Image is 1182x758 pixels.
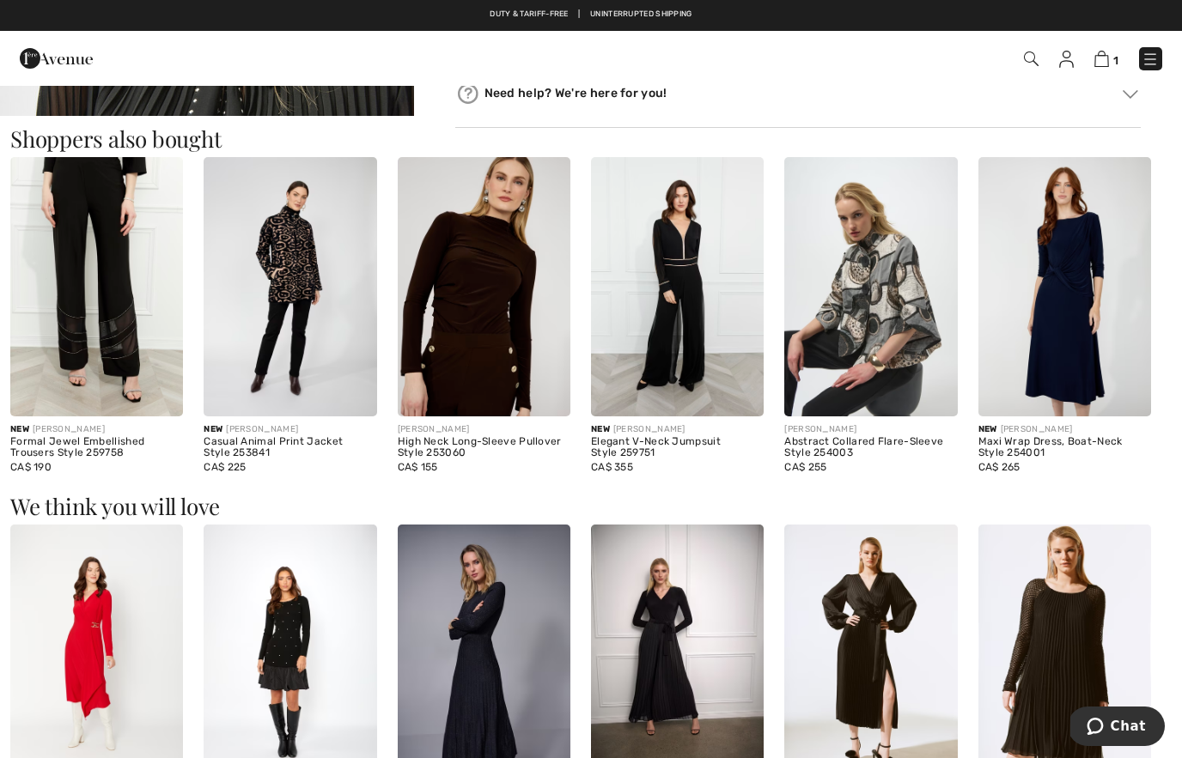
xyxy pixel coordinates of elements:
img: High Neck Long-Sleeve Pullover Style 253060 [398,157,570,416]
div: Maxi Wrap Dress, Boat-Neck Style 254001 [978,436,1151,460]
div: [PERSON_NAME] [204,423,376,436]
span: New [204,424,222,434]
span: 1 [1113,54,1118,67]
img: Casual Animal Print Jacket Style 253841 [204,157,376,416]
iframe: Opens a widget where you can chat to one of our agents [1070,706,1165,749]
span: CA$ 190 [10,461,52,473]
div: Need help? We're here for you! [455,81,1141,106]
span: New [10,424,29,434]
h3: Shoppers also bought [10,128,1172,150]
div: [PERSON_NAME] [10,423,183,436]
span: New [591,424,610,434]
div: High Neck Long-Sleeve Pullover Style 253060 [398,436,570,460]
div: [PERSON_NAME] [398,423,570,436]
span: CA$ 255 [784,461,826,473]
span: CA$ 225 [204,461,246,473]
img: Menu [1142,51,1159,68]
div: Formal Jewel Embellished Trousers Style 259758 [10,436,183,460]
span: CA$ 155 [398,461,438,473]
div: Abstract Collared Flare-Sleeve Style 254003 [784,436,957,460]
div: Casual Animal Print Jacket Style 253841 [204,436,376,460]
img: 1ère Avenue [20,41,93,76]
span: CA$ 355 [591,461,633,473]
img: Maxi Wrap Dress, Boat-Neck Style 254001 [978,157,1151,416]
div: [PERSON_NAME] [591,423,764,436]
span: New [978,424,997,434]
img: Arrow2.svg [1123,89,1138,98]
h3: We think you will love [10,495,1172,518]
img: Formal Jewel Embellished Trousers Style 259758 [10,157,183,416]
img: Shopping Bag [1094,51,1109,67]
div: Elegant V-Neck Jumpsuit Style 259751 [591,436,764,460]
img: Elegant V-Neck Jumpsuit Style 259751 [591,157,764,416]
span: CA$ 265 [978,461,1021,473]
div: [PERSON_NAME] [784,423,957,436]
a: 1ère Avenue [20,49,93,65]
div: [PERSON_NAME] [978,423,1151,436]
img: My Info [1059,51,1074,68]
a: 1 [1094,48,1118,69]
img: Abstract Collared Flare-Sleeve Style 254003 [784,157,957,416]
img: Search [1024,52,1039,66]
